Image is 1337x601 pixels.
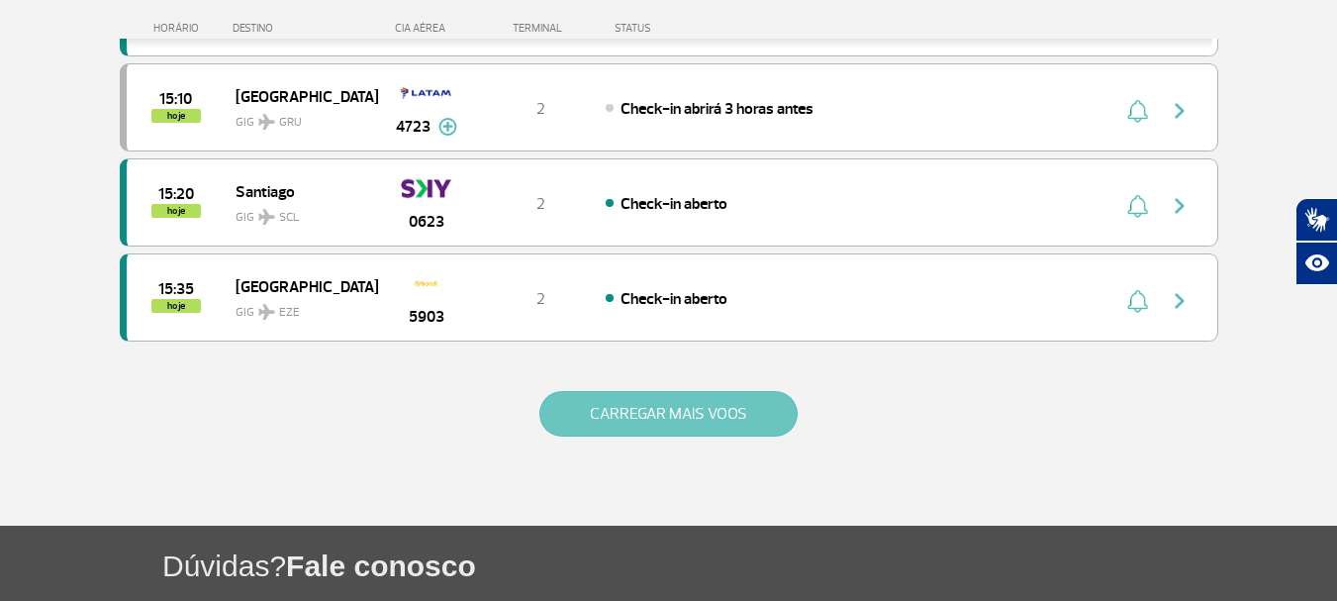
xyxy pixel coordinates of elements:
span: 2 [536,194,545,214]
div: TERMINAL [476,22,605,35]
span: [GEOGRAPHIC_DATA] [236,83,362,109]
span: hoje [151,204,201,218]
span: 2 [536,289,545,309]
span: hoje [151,299,201,313]
div: STATUS [605,22,766,35]
button: Abrir recursos assistivos. [1295,242,1337,285]
span: 2025-09-28 15:35:00 [158,282,194,296]
span: GIG [236,103,362,132]
div: HORÁRIO [126,22,234,35]
img: seta-direita-painel-voo.svg [1168,99,1192,123]
span: 0623 [409,210,444,234]
div: CIA AÉREA [377,22,476,35]
img: destiny_airplane.svg [258,209,275,225]
span: Fale conosco [286,550,476,582]
img: sino-painel-voo.svg [1127,99,1148,123]
span: Santiago [236,178,362,204]
div: Plugin de acessibilidade da Hand Talk. [1295,198,1337,285]
button: CARREGAR MAIS VOOS [539,391,798,437]
button: Abrir tradutor de língua de sinais. [1295,198,1337,242]
img: destiny_airplane.svg [258,304,275,320]
span: GRU [279,114,302,132]
span: 4723 [396,115,430,139]
span: [GEOGRAPHIC_DATA] [236,273,362,299]
span: SCL [279,209,299,227]
img: seta-direita-painel-voo.svg [1168,194,1192,218]
span: 2025-09-28 15:20:00 [158,187,194,201]
span: GIG [236,198,362,227]
span: hoje [151,109,201,123]
img: destiny_airplane.svg [258,114,275,130]
span: GIG [236,293,362,322]
img: seta-direita-painel-voo.svg [1168,289,1192,313]
div: DESTINO [233,22,377,35]
img: sino-painel-voo.svg [1127,194,1148,218]
span: Check-in aberto [621,289,727,309]
span: 2 [536,99,545,119]
span: Check-in aberto [621,194,727,214]
img: mais-info-painel-voo.svg [438,118,457,136]
img: sino-painel-voo.svg [1127,289,1148,313]
h1: Dúvidas? [162,546,1337,586]
span: EZE [279,304,300,322]
span: 5903 [409,305,444,329]
span: 2025-09-28 15:10:00 [159,92,192,106]
span: Check-in abrirá 3 horas antes [621,99,813,119]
